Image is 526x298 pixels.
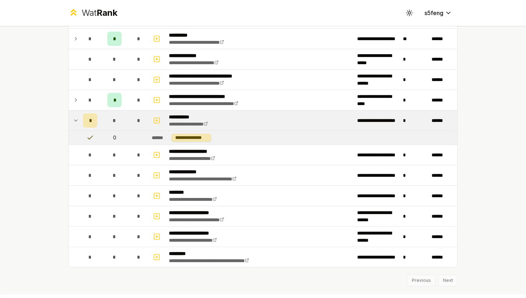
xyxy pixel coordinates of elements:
[100,131,129,145] td: 0
[424,9,443,17] span: s5feng
[82,7,117,19] div: Wat
[97,8,117,18] span: Rank
[419,6,458,19] button: s5feng
[68,7,117,19] a: WatRank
